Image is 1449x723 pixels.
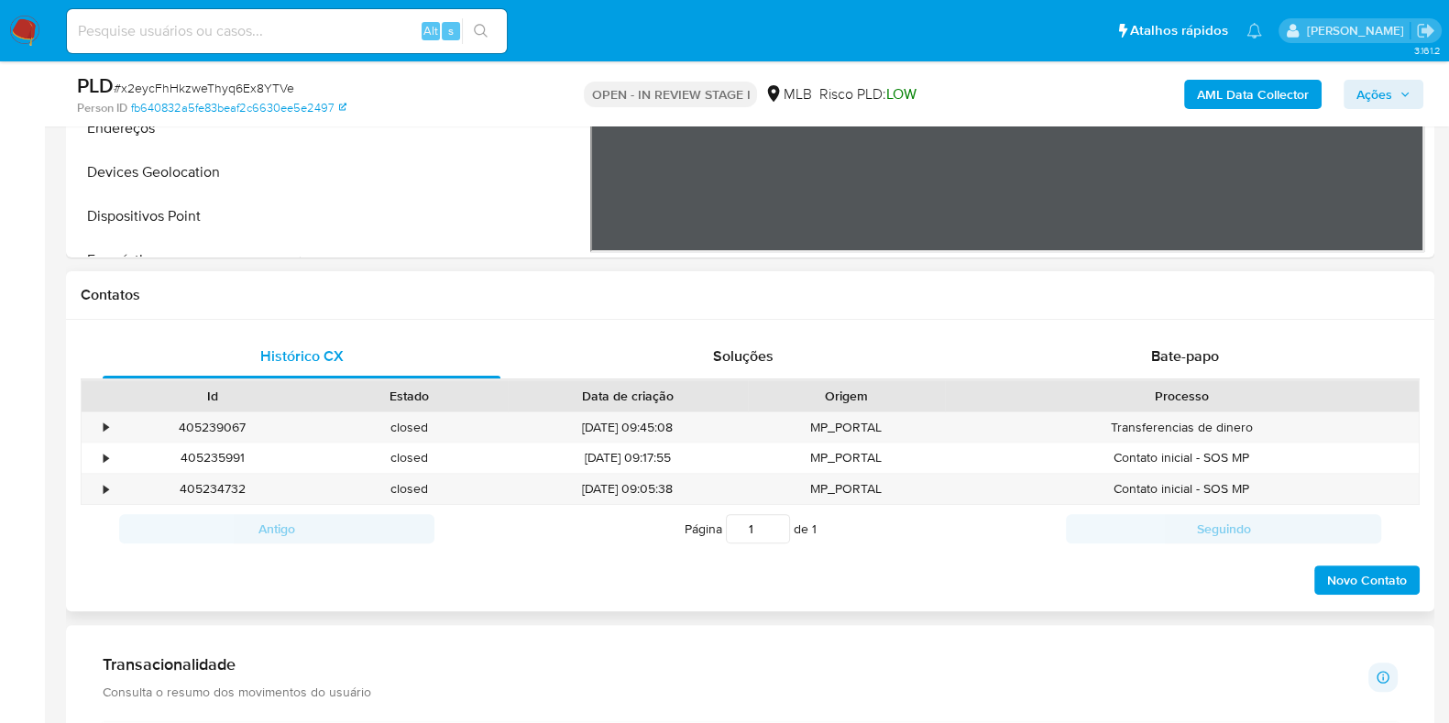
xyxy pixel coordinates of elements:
[104,480,108,498] div: •
[104,449,108,466] div: •
[462,18,499,44] button: search-icon
[1151,345,1219,367] span: Bate-papo
[77,100,127,116] b: Person ID
[311,412,508,443] div: closed
[81,286,1420,304] h1: Contatos
[945,443,1419,473] div: Contato inicial - SOS MP
[423,22,438,39] span: Alt
[131,100,346,116] a: fb640832a5fe83beaf2c6630ee5e2497
[448,22,454,39] span: s
[945,412,1419,443] div: Transferencias de dinero
[1306,22,1410,39] p: jonathan.shikay@mercadolivre.com
[114,79,294,97] span: # x2eycFhHkzweThyq6Ex8YTVe
[764,84,811,104] div: MLB
[114,443,311,473] div: 405235991
[1413,43,1440,58] span: 3.161.2
[1356,80,1392,109] span: Ações
[311,443,508,473] div: closed
[508,474,748,504] div: [DATE] 09:05:38
[521,387,735,405] div: Data de criação
[114,474,311,504] div: 405234732
[71,238,300,282] button: Empréstimos
[748,474,945,504] div: MP_PORTAL
[812,520,817,538] span: 1
[67,19,507,43] input: Pesquise usuários ou casos...
[818,84,916,104] span: Risco PLD:
[71,194,300,238] button: Dispositivos Point
[748,443,945,473] div: MP_PORTAL
[508,412,748,443] div: [DATE] 09:45:08
[71,150,300,194] button: Devices Geolocation
[1314,565,1420,595] button: Novo Contato
[119,514,434,543] button: Antigo
[958,387,1406,405] div: Processo
[945,474,1419,504] div: Contato inicial - SOS MP
[324,387,495,405] div: Estado
[114,412,311,443] div: 405239067
[71,106,300,150] button: Endereços
[685,514,817,543] span: Página de
[1246,23,1262,38] a: Notificações
[1416,21,1435,40] a: Sair
[748,412,945,443] div: MP_PORTAL
[1130,21,1228,40] span: Atalhos rápidos
[1344,80,1423,109] button: Ações
[885,83,916,104] span: LOW
[77,71,114,100] b: PLD
[713,345,774,367] span: Soluções
[311,474,508,504] div: closed
[126,387,298,405] div: Id
[508,443,748,473] div: [DATE] 09:17:55
[761,387,932,405] div: Origem
[1066,514,1381,543] button: Seguindo
[1197,80,1309,109] b: AML Data Collector
[1327,567,1407,593] span: Novo Contato
[260,345,344,367] span: Histórico CX
[1184,80,1322,109] button: AML Data Collector
[104,419,108,436] div: •
[584,82,757,107] p: OPEN - IN REVIEW STAGE I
